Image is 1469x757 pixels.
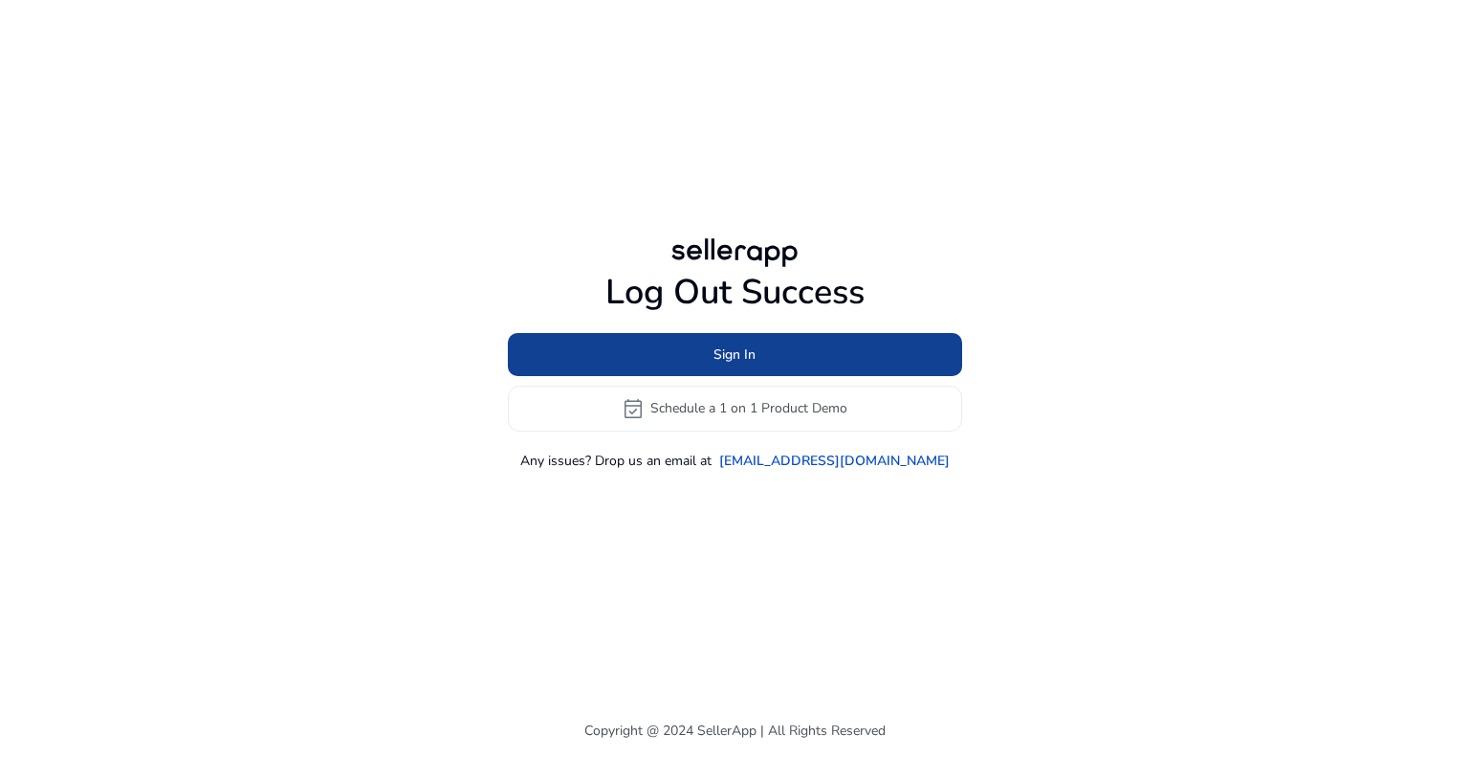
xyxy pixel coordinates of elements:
[508,386,962,432] button: event_availableSchedule a 1 on 1 Product Demo
[719,451,950,471] a: [EMAIL_ADDRESS][DOMAIN_NAME]
[713,345,756,365] span: Sign In
[508,333,962,376] button: Sign In
[520,451,712,471] p: Any issues? Drop us an email at
[508,272,962,313] h1: Log Out Success
[622,397,645,420] span: event_available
